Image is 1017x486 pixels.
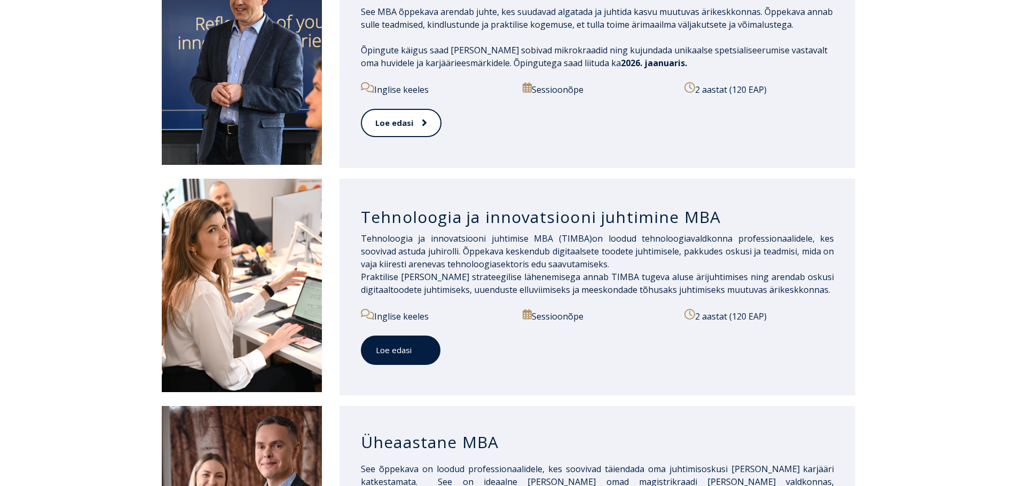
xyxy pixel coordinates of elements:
[361,82,510,96] p: Inglise keeles
[361,309,510,323] p: Inglise keeles
[361,233,834,270] span: on loodud tehnoloogiavaldkonna professionaalidele, kes soovivad astuda juhirolli. Õppekava kesken...
[361,5,834,31] p: See MBA õppekava arendab juhte, kes suudavad algatada ja juhtida kasvu muutuvas ärikeskkonnas. Õp...
[361,44,834,69] p: Õpingute käigus saad [PERSON_NAME] sobivad mikrokraadid ning kujundada unikaalse spetsialiseerumi...
[361,336,440,365] a: Loe edasi
[684,82,834,96] p: 2 aastat (120 EAP)
[361,207,834,227] h3: Tehnoloogia ja innovatsiooni juhtimine MBA
[684,309,834,323] p: 2 aastat (120 EAP)
[162,179,322,392] img: DSC_2558
[361,271,834,296] span: Praktilise [PERSON_NAME] strateegilise lähenemisega annab TIMBA tugeva aluse ärijuhtimises ning a...
[361,233,592,244] span: Tehnoloogia ja innovatsiooni juhtimise MBA (TIMBA)
[523,82,672,96] p: Sessioonõpe
[523,309,672,323] p: Sessioonõpe
[621,57,687,69] span: 2026. jaanuaris.
[361,109,442,137] a: Loe edasi
[361,432,834,452] h3: Üheaastane MBA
